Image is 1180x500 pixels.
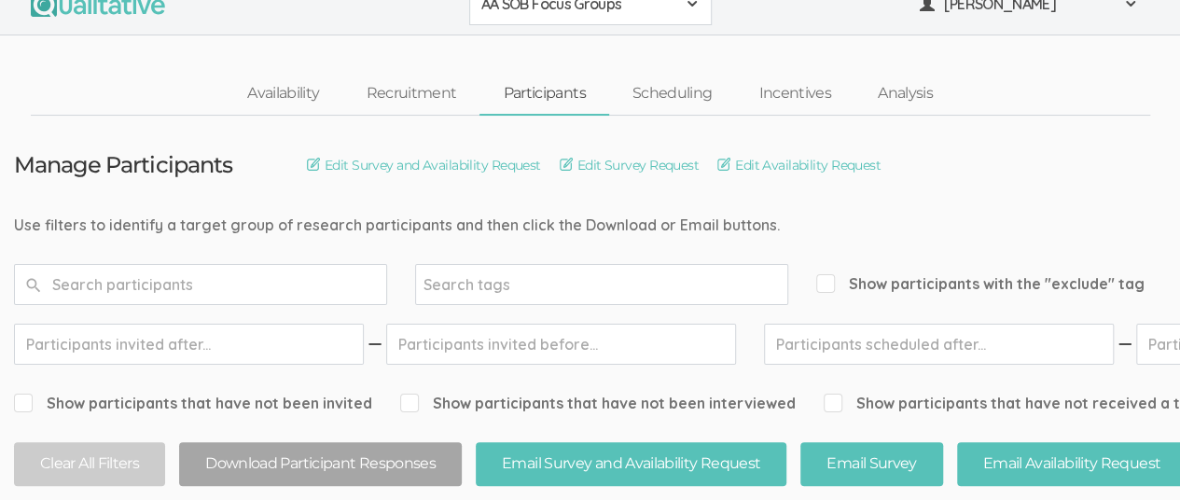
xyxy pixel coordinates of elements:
[14,442,165,486] button: Clear All Filters
[854,74,956,114] a: Analysis
[224,74,342,114] a: Availability
[764,324,1114,365] input: Participants scheduled after...
[476,442,786,486] button: Email Survey and Availability Request
[560,155,699,175] a: Edit Survey Request
[386,324,736,365] input: Participants invited before...
[400,393,796,414] span: Show participants that have not been interviewed
[816,273,1145,295] span: Show participants with the "exclude" tag
[479,74,608,114] a: Participants
[179,442,462,486] button: Download Participant Responses
[14,264,387,305] input: Search participants
[14,393,372,414] span: Show participants that have not been invited
[800,442,942,486] button: Email Survey
[14,324,364,365] input: Participants invited after...
[423,272,540,297] input: Search tags
[307,155,541,175] a: Edit Survey and Availability Request
[735,74,854,114] a: Incentives
[717,155,881,175] a: Edit Availability Request
[366,324,384,365] img: dash.svg
[342,74,479,114] a: Recruitment
[1087,410,1180,500] iframe: Chat Widget
[609,74,736,114] a: Scheduling
[1116,324,1134,365] img: dash.svg
[14,153,232,177] h3: Manage Participants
